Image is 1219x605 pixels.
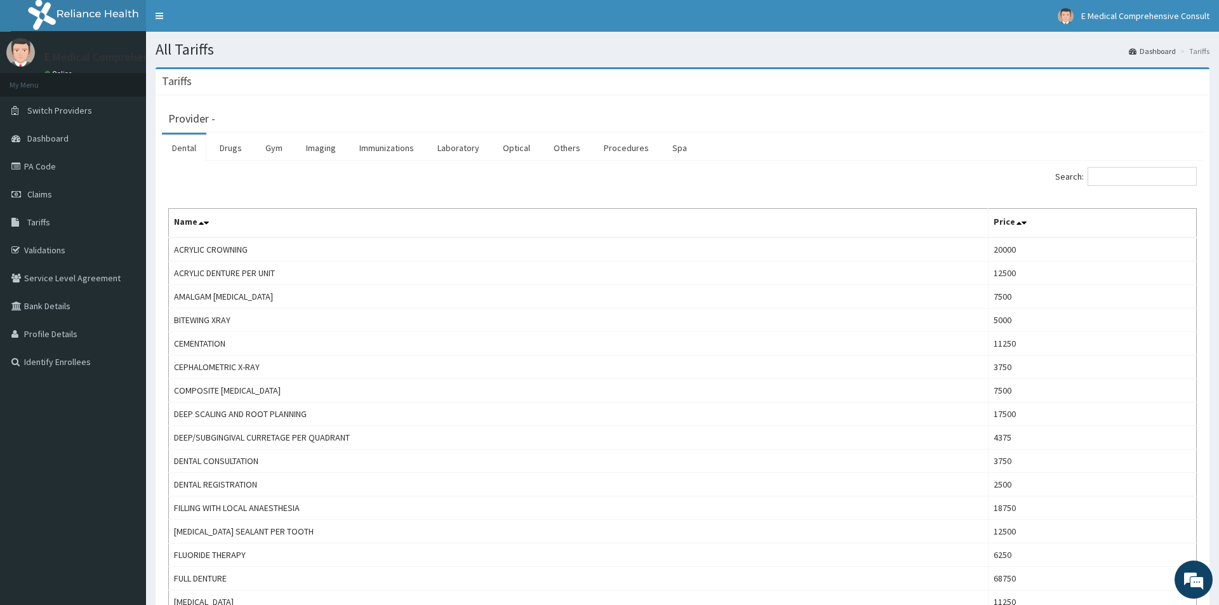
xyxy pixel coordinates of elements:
[1058,8,1074,24] img: User Image
[169,426,989,449] td: DEEP/SUBGINGIVAL CURRETAGE PER QUADRANT
[162,135,206,161] a: Dental
[210,135,252,161] a: Drugs
[1081,10,1209,22] span: E Medical Comprehensive Consult
[1055,167,1197,186] label: Search:
[255,135,293,161] a: Gym
[989,449,1197,473] td: 3750
[989,309,1197,332] td: 5000
[169,332,989,356] td: CEMENTATION
[156,41,1209,58] h1: All Tariffs
[27,189,52,200] span: Claims
[662,135,697,161] a: Spa
[989,473,1197,496] td: 2500
[27,105,92,116] span: Switch Providers
[169,237,989,262] td: ACRYLIC CROWNING
[169,543,989,567] td: FLUORIDE THERAPY
[169,520,989,543] td: [MEDICAL_DATA] SEALANT PER TOOTH
[989,285,1197,309] td: 7500
[1088,167,1197,186] input: Search:
[989,567,1197,590] td: 68750
[162,76,192,87] h3: Tariffs
[427,135,490,161] a: Laboratory
[989,426,1197,449] td: 4375
[27,216,50,228] span: Tariffs
[989,520,1197,543] td: 12500
[169,379,989,402] td: COMPOSITE [MEDICAL_DATA]
[1129,46,1176,57] a: Dashboard
[989,332,1197,356] td: 11250
[169,356,989,379] td: CEPHALOMETRIC X-RAY
[493,135,540,161] a: Optical
[169,567,989,590] td: FULL DENTURE
[989,379,1197,402] td: 7500
[44,69,75,78] a: Online
[169,209,989,238] th: Name
[169,496,989,520] td: FILLING WITH LOCAL ANAESTHESIA
[169,262,989,285] td: ACRYLIC DENTURE PER UNIT
[169,285,989,309] td: AMALGAM [MEDICAL_DATA]
[989,237,1197,262] td: 20000
[349,135,424,161] a: Immunizations
[1177,46,1209,57] li: Tariffs
[989,496,1197,520] td: 18750
[169,449,989,473] td: DENTAL CONSULTATION
[169,473,989,496] td: DENTAL REGISTRATION
[169,402,989,426] td: DEEP SCALING AND ROOT PLANNING
[169,309,989,332] td: BITEWING XRAY
[296,135,346,161] a: Imaging
[168,113,215,124] h3: Provider -
[989,209,1197,238] th: Price
[594,135,659,161] a: Procedures
[543,135,590,161] a: Others
[989,402,1197,426] td: 17500
[989,262,1197,285] td: 12500
[27,133,69,144] span: Dashboard
[989,543,1197,567] td: 6250
[6,38,35,67] img: User Image
[989,356,1197,379] td: 3750
[44,51,210,63] p: E Medical Comprehensive Consult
